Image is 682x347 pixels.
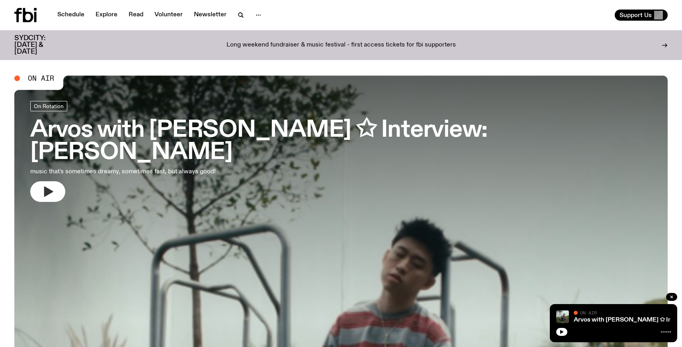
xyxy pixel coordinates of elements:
p: music that's sometimes dreamy, sometimes fast, but always good! [30,167,234,176]
a: Schedule [53,10,89,21]
a: On Rotation [30,101,67,111]
p: Long weekend fundraiser & music festival - first access tickets for fbi supporters [227,42,456,49]
span: On Rotation [34,103,64,109]
a: Volunteer [150,10,188,21]
a: Arvos with [PERSON_NAME] ✩ Interview: [PERSON_NAME]music that's sometimes dreamy, sometimes fast,... [30,101,652,202]
a: Read [124,10,148,21]
h3: SYDCITY: [DATE] & [DATE] [14,35,65,55]
a: Explore [91,10,122,21]
span: On Air [28,75,54,82]
a: Newsletter [189,10,231,21]
img: Rich Brian sits on playground equipment pensively, feeling ethereal in a misty setting [556,310,569,323]
span: Support Us [619,12,652,19]
h3: Arvos with [PERSON_NAME] ✩ Interview: [PERSON_NAME] [30,119,652,164]
button: Support Us [615,10,668,21]
span: On Air [580,310,597,315]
